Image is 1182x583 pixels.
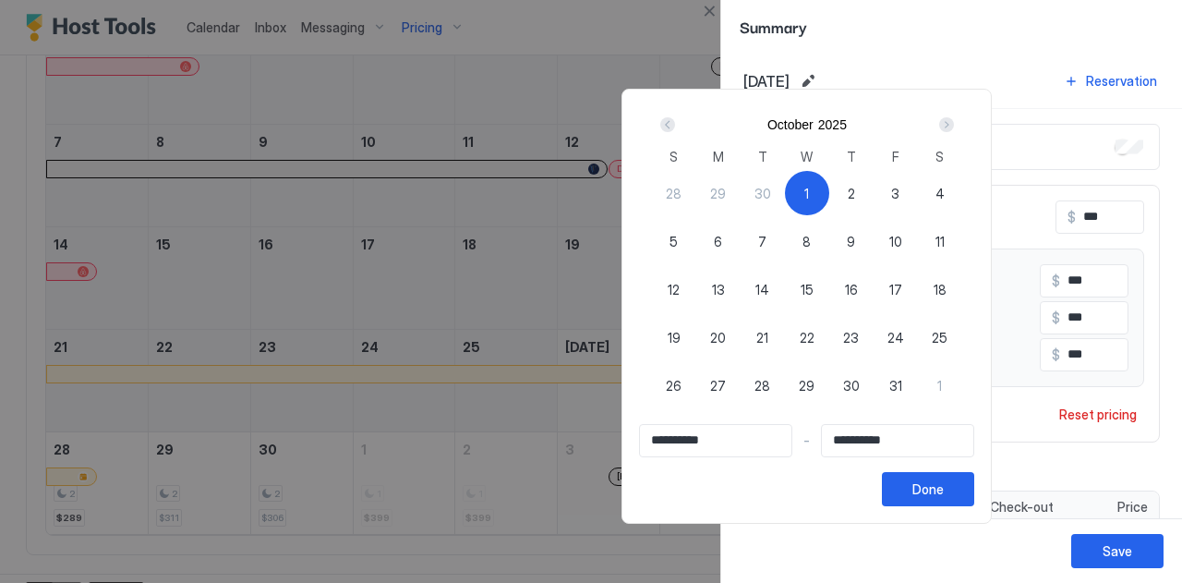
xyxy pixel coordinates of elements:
button: 1 [785,171,829,215]
button: 27 [696,363,741,407]
span: 13 [712,280,725,299]
button: 24 [874,315,918,359]
span: 22 [800,328,814,347]
button: 16 [829,267,874,311]
button: 26 [652,363,696,407]
button: 29 [785,363,829,407]
span: 19 [668,328,681,347]
button: Next [933,114,958,136]
span: 31 [889,376,902,395]
span: 28 [666,184,681,203]
button: 28 [741,363,785,407]
button: 13 [696,267,741,311]
button: 12 [652,267,696,311]
button: Done [882,472,974,506]
button: 14 [741,267,785,311]
span: 16 [845,280,858,299]
span: S [669,147,678,166]
button: 1 [918,363,962,407]
button: 18 [918,267,962,311]
span: 25 [932,328,947,347]
button: 11 [918,219,962,263]
span: 23 [843,328,859,347]
span: 12 [668,280,680,299]
input: Input Field [640,425,791,456]
button: 15 [785,267,829,311]
span: 3 [891,184,899,203]
span: 27 [710,376,726,395]
button: 25 [918,315,962,359]
span: 1 [804,184,809,203]
input: Input Field [822,425,973,456]
span: M [713,147,724,166]
span: 9 [847,232,855,251]
span: 1 [937,376,942,395]
button: 31 [874,363,918,407]
button: 22 [785,315,829,359]
button: 4 [918,171,962,215]
button: 28 [652,171,696,215]
span: T [847,147,856,166]
button: 19 [652,315,696,359]
span: 10 [889,232,902,251]
button: 7 [741,219,785,263]
button: 2025 [818,117,847,132]
button: 8 [785,219,829,263]
span: F [892,147,899,166]
span: 6 [714,232,722,251]
span: 2 [848,184,855,203]
span: T [758,147,767,166]
span: 15 [801,280,814,299]
span: 14 [755,280,769,299]
button: 9 [829,219,874,263]
button: 6 [696,219,741,263]
button: 23 [829,315,874,359]
span: 29 [799,376,814,395]
button: 29 [696,171,741,215]
button: 10 [874,219,918,263]
span: 18 [934,280,947,299]
span: 5 [669,232,678,251]
span: 8 [802,232,811,251]
button: 20 [696,315,741,359]
span: - [803,432,810,449]
button: 17 [874,267,918,311]
span: 4 [935,184,945,203]
span: S [935,147,944,166]
button: 30 [741,171,785,215]
span: 11 [935,232,945,251]
button: 21 [741,315,785,359]
span: 17 [889,280,902,299]
span: 7 [758,232,766,251]
div: Done [912,480,944,499]
span: 30 [843,376,860,395]
button: October [767,117,814,132]
button: 2 [829,171,874,215]
span: 29 [710,184,726,203]
span: 28 [754,376,770,395]
span: 26 [666,376,681,395]
span: 21 [756,328,768,347]
span: 30 [754,184,771,203]
button: 30 [829,363,874,407]
button: Prev [657,114,681,136]
button: 5 [652,219,696,263]
span: W [801,147,813,166]
button: 3 [874,171,918,215]
span: 24 [887,328,904,347]
span: 20 [710,328,726,347]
